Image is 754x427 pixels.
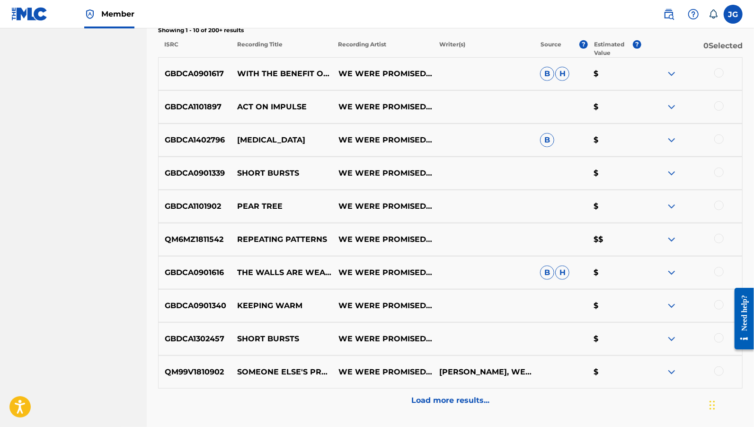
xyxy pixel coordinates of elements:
[666,201,677,212] img: expand
[433,366,534,378] p: [PERSON_NAME], WE WERE PROMISED JETPACKS
[159,168,231,179] p: GBDCA0901339
[666,134,677,146] img: expand
[587,134,641,146] p: $
[332,333,433,345] p: WE WERE PROMISED JETPACKS
[11,7,48,21] img: MLC Logo
[666,267,677,278] img: expand
[159,68,231,80] p: GBDCA0901617
[666,168,677,179] img: expand
[666,366,677,378] img: expand
[159,333,231,345] p: GBDCA1302457
[587,300,641,311] p: $
[587,201,641,212] p: $
[594,40,633,57] p: Estimated Value
[231,101,332,113] p: ACT ON IMPULSE
[332,168,433,179] p: WE WERE PROMISED JETPACKS
[332,300,433,311] p: WE WERE PROMISED JETPACKS
[684,5,703,24] div: Help
[332,267,433,278] p: WE WERE PROMISED JETPACKS
[159,201,231,212] p: GBDCA1101902
[332,68,433,80] p: WE WERE PROMISED JETPACKS
[587,366,641,378] p: $
[231,300,332,311] p: KEEPING WARM
[231,267,332,278] p: THE WALLS ARE WEARING THIN
[666,333,677,345] img: expand
[540,133,554,147] span: B
[332,134,433,146] p: WE WERE PROMISED JETPACKS
[332,101,433,113] p: WE WERE PROMISED JETPACKS
[727,280,754,356] iframe: Resource Center
[231,333,332,345] p: SHORT BURSTS
[332,201,433,212] p: WE WERE PROMISED JETPACKS
[641,40,743,57] p: 0 Selected
[555,266,569,280] span: H
[231,201,332,212] p: PEAR TREE
[709,9,718,19] div: Notifications
[587,333,641,345] p: $
[587,101,641,113] p: $
[540,266,554,280] span: B
[231,134,332,146] p: [MEDICAL_DATA]
[666,300,677,311] img: expand
[159,267,231,278] p: GBDCA0901616
[663,9,674,20] img: search
[159,101,231,113] p: GBDCA1101897
[231,366,332,378] p: SOMEONE ELSE'S PROBLEM
[411,395,489,406] p: Load more results...
[332,366,433,378] p: WE WERE PROMISED JETPACKS
[659,5,678,24] a: Public Search
[707,382,754,427] iframe: Chat Widget
[666,68,677,80] img: expand
[231,234,332,245] p: REPEATING PATTERNS
[579,40,588,49] span: ?
[555,67,569,81] span: H
[159,300,231,311] p: GBDCA0901340
[332,40,433,57] p: Recording Artist
[231,68,332,80] p: WITH THE BENEFIT OF HINDSIGHT
[541,40,561,57] p: Source
[587,68,641,80] p: $
[540,67,554,81] span: B
[587,234,641,245] p: $$
[433,40,534,57] p: Writer(s)
[231,168,332,179] p: SHORT BURSTS
[84,9,96,20] img: Top Rightsholder
[587,267,641,278] p: $
[159,234,231,245] p: QM6MZ1811542
[666,234,677,245] img: expand
[158,40,231,57] p: ISRC
[688,9,699,20] img: help
[587,168,641,179] p: $
[159,366,231,378] p: QM99V1810902
[710,391,715,419] div: Drag
[231,40,332,57] p: Recording Title
[633,40,641,49] span: ?
[332,234,433,245] p: WE WERE PROMISED JETPACKS
[158,26,743,35] p: Showing 1 - 10 of 200+ results
[666,101,677,113] img: expand
[101,9,134,19] span: Member
[159,134,231,146] p: GBDCA1402796
[724,5,743,24] div: User Menu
